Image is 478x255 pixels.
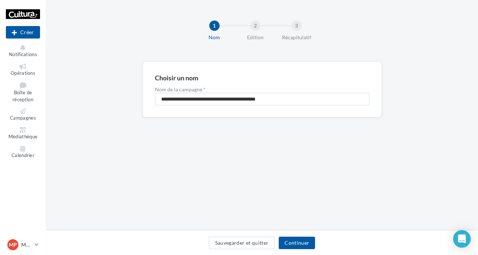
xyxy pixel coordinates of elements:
span: Calendrier [11,152,35,158]
span: Notifications [9,51,37,57]
div: 2 [250,21,261,31]
button: Créer [6,26,40,39]
button: Continuer [279,237,315,249]
div: Open Intercom Messenger [453,230,471,248]
a: Campagnes [6,107,40,123]
div: Nom [191,34,238,41]
a: MP Marine POURNIN [6,238,40,252]
span: MP [9,241,17,248]
div: 3 [291,21,302,31]
div: Edition [232,34,279,41]
button: Notifications [6,43,40,59]
p: Marine POURNIN [21,241,32,248]
div: Récapitulatif [273,34,320,41]
span: Médiathèque [8,134,38,139]
div: Nouvelle campagne [6,26,40,39]
a: Opérations [6,62,40,78]
a: Calendrier [6,144,40,160]
a: Boîte de réception [6,80,40,104]
div: Choisir un nom [155,74,198,81]
span: Campagnes [10,115,36,121]
button: Sauvegarder et quitter [209,237,275,249]
span: Opérations [11,70,35,76]
span: Boîte de réception [12,90,33,103]
a: Médiathèque [6,125,40,141]
label: Nom de la campagne * [155,87,369,92]
div: 1 [209,21,220,31]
